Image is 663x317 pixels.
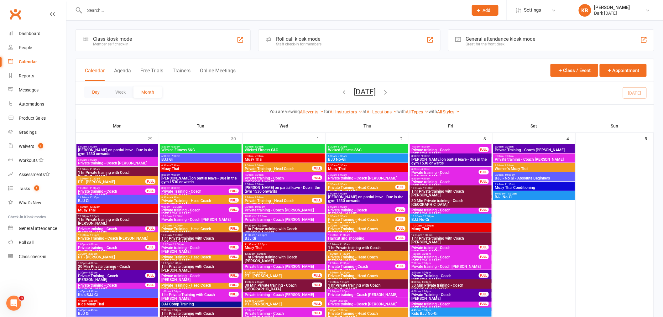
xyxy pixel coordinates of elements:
[255,252,266,255] span: - 1:30pm
[363,109,367,114] strong: at
[244,199,312,206] span: Private Training - Head Coach [PERSON_NAME]
[326,119,409,133] th: Thu
[505,192,517,195] span: - 11:00am
[437,109,460,114] a: All Styles
[328,215,396,218] span: 8:30am
[328,186,396,193] span: Private Training - Head Coach [PERSON_NAME]
[145,179,155,184] div: FULL
[328,192,407,195] span: 8:00am
[78,215,157,218] span: 12:30pm
[524,3,541,17] span: Settings
[244,215,324,218] span: 10:00am
[19,240,34,245] div: Roll call
[6,296,21,311] iframe: Intercom live chat
[420,168,430,171] span: - 8:30am
[504,174,515,176] span: - 10:00am
[83,6,464,15] input: Search...
[19,226,57,231] div: General attendance
[253,205,265,208] span: - 10:00am
[317,133,326,143] div: 1
[420,145,430,148] span: - 8:00am
[466,42,535,46] div: Great for the front desk
[411,177,479,180] span: 8:30am
[479,207,489,212] div: FULL
[494,158,574,161] span: Private training - Coach [PERSON_NAME]
[338,252,350,255] span: - 11:30am
[78,196,157,199] span: 11:30am
[78,252,157,255] span: 2:30pm
[19,116,46,121] div: Product Sales
[337,205,347,208] span: - 9:00am
[8,139,66,153] a: Waivers 1
[276,42,321,46] div: Staff check-in for members
[244,208,324,212] span: Private training - Coach [PERSON_NAME]
[244,205,324,208] span: 9:00am
[269,109,300,114] strong: You are viewing
[645,133,654,143] div: 5
[244,255,324,263] span: 1 hr Private training with Coach [PERSON_NAME]
[422,224,434,227] span: - 12:30pm
[328,167,407,171] span: Muay Thai
[19,87,39,92] div: Messages
[145,226,155,231] div: FULL
[244,174,312,176] span: 7:30am
[145,245,155,250] div: FULL
[87,252,97,255] span: - 3:30pm
[244,224,324,227] span: 10:30am
[161,255,229,263] span: Private Training - Head Coach [PERSON_NAME]
[253,196,264,199] span: - 9:30am
[19,130,37,135] div: Gradings
[172,234,183,236] span: - 11:30am
[76,119,159,133] th: Mon
[328,164,407,167] span: 6:30am
[466,36,535,42] div: General attendance kiosk mode
[479,170,489,174] div: FULL
[411,224,490,227] span: 11:30am
[173,68,191,81] button: Trainers
[328,174,407,176] span: 7:30am
[8,41,66,55] a: People
[78,168,157,171] span: 10:30am
[494,148,574,152] span: Private Training - Coach [PERSON_NAME]
[422,234,432,236] span: - 1:30pm
[328,183,396,186] span: 7:30am
[253,145,264,148] span: - 6:30am
[244,196,312,199] span: 8:30am
[328,243,407,246] span: 10:30am
[229,254,239,259] div: FULL
[244,145,324,148] span: 5:30am
[229,207,239,212] div: FULL
[161,234,240,236] span: 10:30am
[87,145,97,148] span: - 9:00am
[494,186,574,190] span: Muay Thai Conditioning
[594,10,630,16] div: Dark [DATE]
[19,254,46,259] div: Class check-in
[34,185,39,191] span: 1
[78,243,146,246] span: 2:00pm
[19,186,30,191] div: Tasks
[161,236,240,244] span: 1 hr Private training with Coach [PERSON_NAME]
[229,245,239,250] div: FULL
[38,143,43,148] span: 1
[78,145,157,148] span: 8:00am
[253,183,264,186] span: - 9:00am
[594,5,630,10] div: [PERSON_NAME]
[8,236,66,250] a: Roll call
[161,196,229,199] span: 8:30am
[395,185,405,190] div: FULL
[328,218,396,225] span: Private Training - Head Coach [PERSON_NAME]
[409,119,493,133] th: Fri
[255,224,267,227] span: - 11:30am
[411,234,490,236] span: 12:30pm
[161,262,240,265] span: 12:00pm
[411,246,479,253] span: Private training - Coach [PERSON_NAME]
[494,155,574,158] span: 8:00am
[172,243,184,246] span: - 12:00pm
[395,207,405,212] div: FULL
[494,174,574,176] span: 9:00am
[504,155,514,158] span: - 9:00am
[328,155,407,158] span: 6:30am
[161,215,240,218] span: 10:00am
[312,166,322,171] div: FULL
[300,109,324,114] a: All events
